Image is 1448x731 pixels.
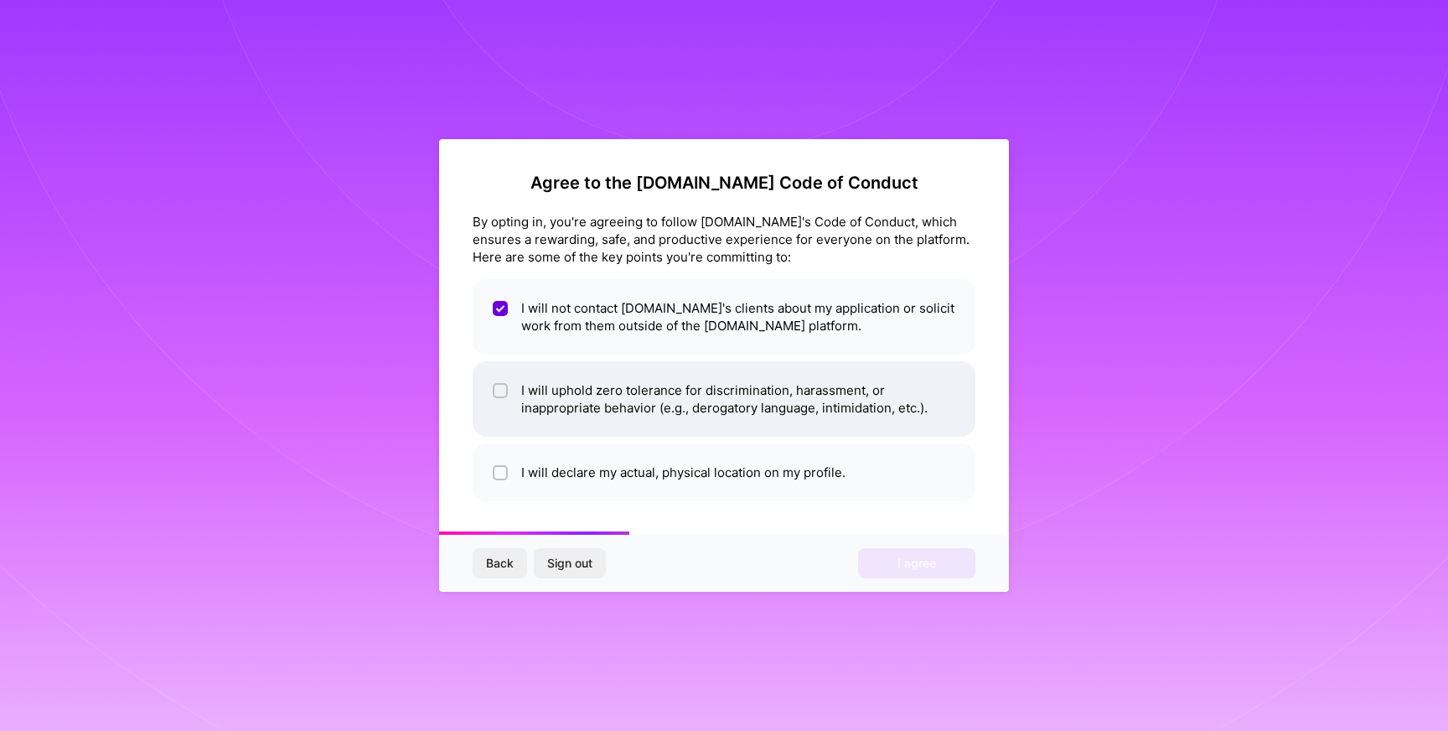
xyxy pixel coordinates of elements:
[473,173,975,193] h2: Agree to the [DOMAIN_NAME] Code of Conduct
[473,443,975,501] li: I will declare my actual, physical location on my profile.
[547,555,592,572] span: Sign out
[486,555,514,572] span: Back
[473,361,975,437] li: I will uphold zero tolerance for discrimination, harassment, or inappropriate behavior (e.g., der...
[473,213,975,266] div: By opting in, you're agreeing to follow [DOMAIN_NAME]'s Code of Conduct, which ensures a rewardin...
[534,548,606,578] button: Sign out
[473,548,527,578] button: Back
[473,279,975,355] li: I will not contact [DOMAIN_NAME]'s clients about my application or solicit work from them outside...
